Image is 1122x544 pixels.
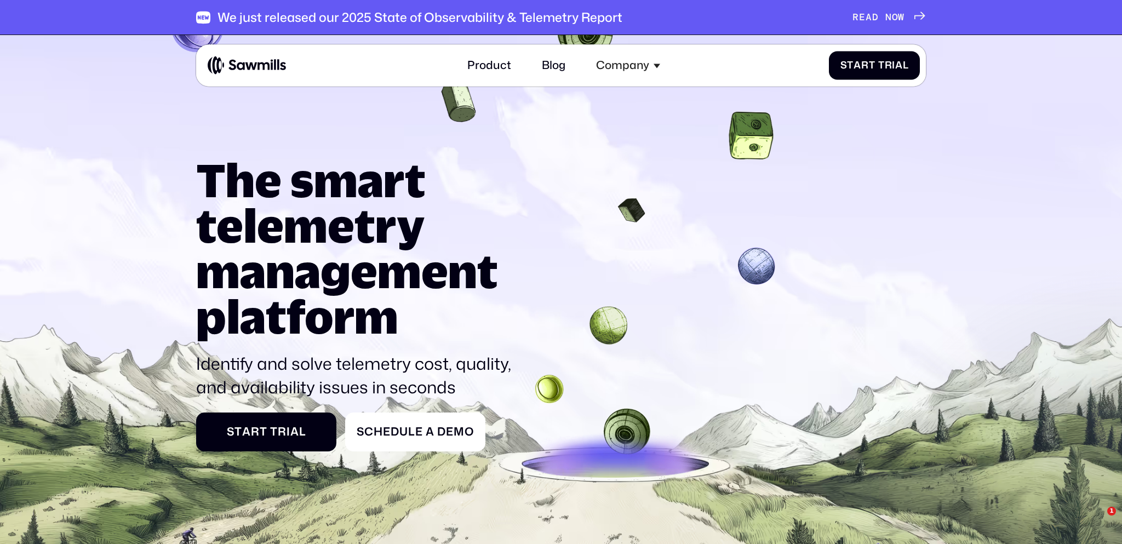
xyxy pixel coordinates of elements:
[1085,507,1111,533] iframe: Intercom live chat
[852,12,859,24] span: R
[872,12,879,24] span: D
[287,425,290,439] span: i
[446,425,454,439] span: e
[534,50,574,81] a: Blog
[885,12,892,24] span: N
[357,425,364,439] span: S
[892,12,898,24] span: O
[408,425,415,439] span: l
[196,352,522,399] p: Identify and solve telemetry cost, quality, and availability issues in seconds
[852,12,925,24] a: READNOW
[196,413,336,451] a: StartTrial
[840,60,848,72] span: S
[374,425,383,439] span: h
[903,60,909,72] span: l
[596,59,649,72] div: Company
[1107,507,1116,516] span: 1
[196,157,522,339] h1: The smart telemetry management platform
[854,60,861,72] span: a
[415,425,423,439] span: e
[829,51,920,79] a: StartTrial
[861,60,869,72] span: r
[251,425,260,439] span: r
[345,413,485,451] a: ScheduleaDemo
[588,50,669,81] div: Company
[892,60,895,72] span: i
[391,425,399,439] span: d
[242,425,251,439] span: a
[878,60,885,72] span: T
[437,425,446,439] span: D
[299,425,306,439] span: l
[869,60,875,72] span: t
[898,12,905,24] span: W
[866,12,872,24] span: A
[885,60,892,72] span: r
[278,425,287,439] span: r
[399,425,408,439] span: u
[465,425,474,439] span: o
[260,425,267,439] span: t
[234,425,242,439] span: t
[454,425,465,439] span: m
[859,12,866,24] span: E
[847,60,854,72] span: t
[364,425,374,439] span: c
[895,60,903,72] span: a
[426,425,434,439] span: a
[290,425,299,439] span: a
[459,50,519,81] a: Product
[227,425,234,439] span: S
[217,10,622,25] div: We just released our 2025 State of Observability & Telemetry Report
[270,425,278,439] span: T
[383,425,391,439] span: e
